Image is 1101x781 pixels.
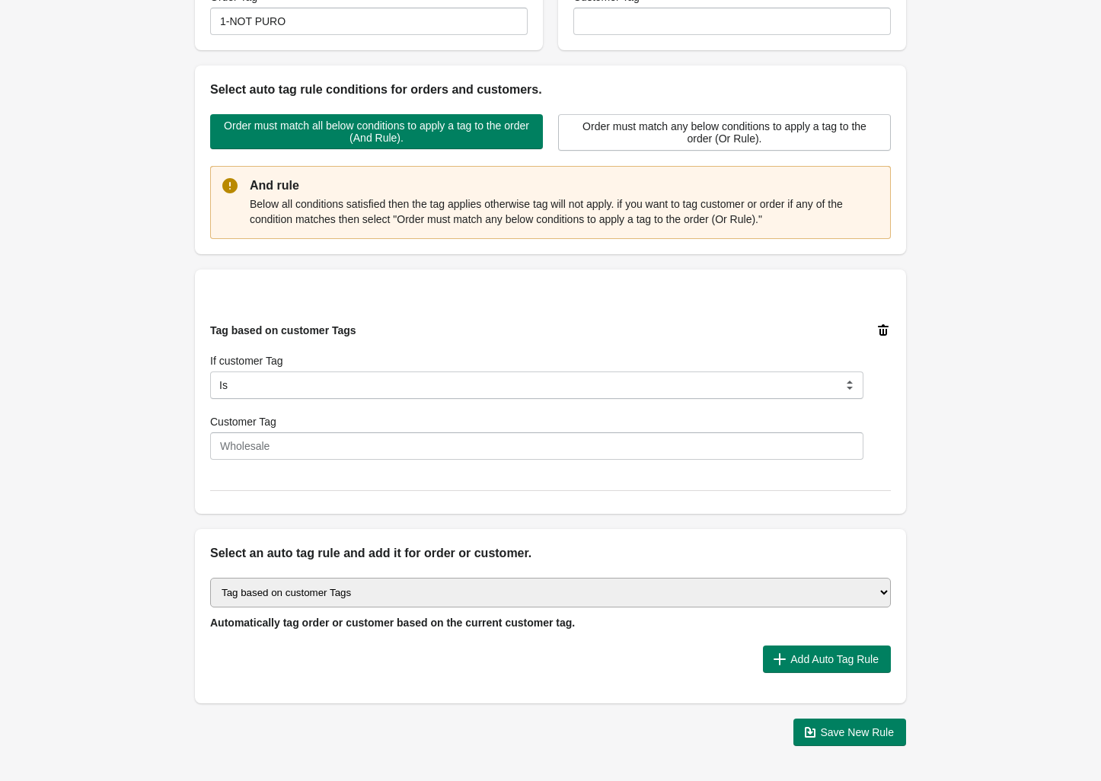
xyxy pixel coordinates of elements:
span: Save New Rule [821,726,895,738]
span: Automatically tag order or customer based on the current customer tag. [210,617,575,629]
button: Add Auto Tag Rule [763,646,891,673]
input: Wholesale [210,432,863,460]
span: Order must match all below conditions to apply a tag to the order (And Rule). [222,120,531,144]
p: And rule [250,177,879,195]
span: Add Auto Tag Rule [790,653,879,665]
h2: Select an auto tag rule and add it for order or customer. [210,544,891,563]
p: Below all conditions satisfied then the tag applies otherwise tag will not apply. if you want to ... [250,196,879,227]
span: Order must match any below conditions to apply a tag to the order (Or Rule). [571,120,878,145]
span: Tag based on customer Tags [210,324,356,336]
button: Save New Rule [793,719,907,746]
button: Order must match all below conditions to apply a tag to the order (And Rule). [210,114,543,149]
button: Order must match any below conditions to apply a tag to the order (Or Rule). [558,114,891,151]
label: Customer Tag [210,414,276,429]
label: If customer Tag [210,353,282,368]
h2: Select auto tag rule conditions for orders and customers. [210,81,891,99]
